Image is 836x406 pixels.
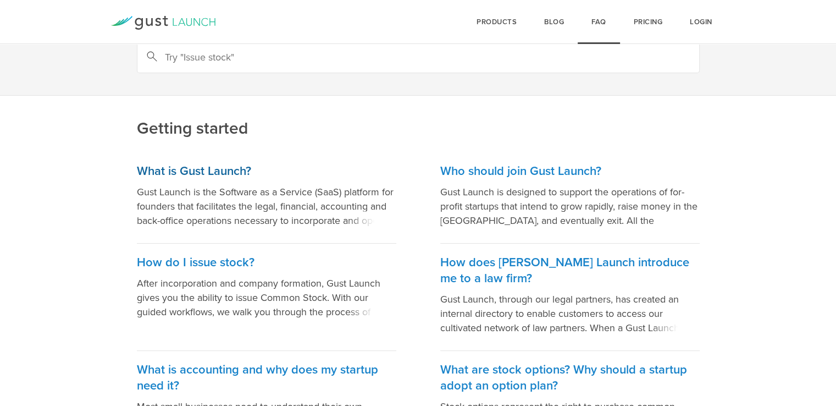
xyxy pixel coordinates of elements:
[440,185,700,228] p: Gust Launch is designed to support the operations of for-profit startups that intend to grow rapi...
[137,276,396,319] p: After incorporation and company formation, Gust Launch gives you the ability to issue Common Stoc...
[440,255,700,287] h3: How does [PERSON_NAME] Launch introduce me to a law firm?
[137,362,396,394] h3: What is accounting and why does my startup need it?
[137,152,396,244] a: What is Gust Launch? Gust Launch is the Software as a Service (SaaS) platform for founders that f...
[137,185,396,228] p: Gust Launch is the Software as a Service (SaaS) platform for founders that facilitates the legal,...
[440,163,700,179] h3: Who should join Gust Launch?
[137,244,396,351] a: How do I issue stock? After incorporation and company formation, Gust Launch gives you the abilit...
[440,292,700,335] p: Gust Launch, through our legal partners, has created an internal directory to enable customers to...
[137,255,396,271] h3: How do I issue stock?
[137,41,700,73] input: Try "Issue stock"
[440,152,700,244] a: Who should join Gust Launch? Gust Launch is designed to support the operations of for-profit star...
[137,43,700,140] h2: Getting started
[440,362,700,394] h3: What are stock options? Why should a startup adopt an option plan?
[137,163,396,179] h3: What is Gust Launch?
[440,244,700,351] a: How does [PERSON_NAME] Launch introduce me to a law firm? Gust Launch, through our legal partners...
